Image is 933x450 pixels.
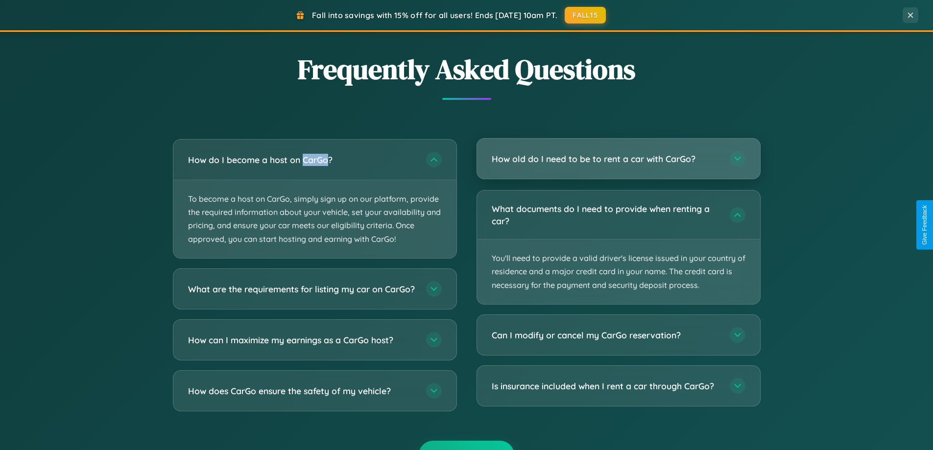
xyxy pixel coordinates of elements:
p: You'll need to provide a valid driver's license issued in your country of residence and a major c... [477,239,760,304]
h3: How old do I need to be to rent a car with CarGo? [492,153,720,165]
h3: How do I become a host on CarGo? [188,154,416,166]
h2: Frequently Asked Questions [173,50,761,88]
h3: What are the requirements for listing my car on CarGo? [188,283,416,295]
h3: How can I maximize my earnings as a CarGo host? [188,333,416,346]
h3: What documents do I need to provide when renting a car? [492,203,720,227]
h3: Is insurance included when I rent a car through CarGo? [492,380,720,392]
p: To become a host on CarGo, simply sign up on our platform, provide the required information about... [173,180,456,258]
h3: Can I modify or cancel my CarGo reservation? [492,329,720,341]
div: Give Feedback [921,205,928,245]
h3: How does CarGo ensure the safety of my vehicle? [188,384,416,397]
span: Fall into savings with 15% off for all users! Ends [DATE] 10am PT. [312,10,557,20]
button: FALL15 [565,7,606,24]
